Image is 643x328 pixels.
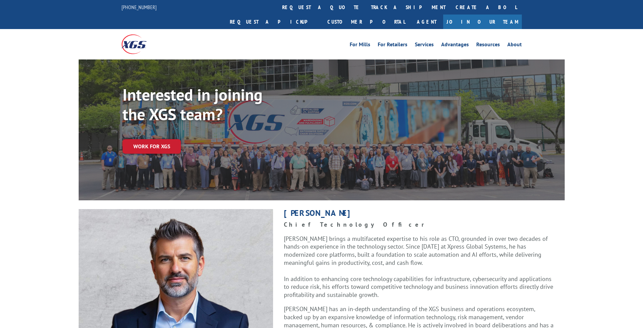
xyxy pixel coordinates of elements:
a: About [507,42,522,49]
a: Join Our Team [443,15,522,29]
span: [PERSON_NAME] brings a multifaceted expertise to his role as CTO, grounded in over two decades of... [284,235,548,267]
a: For Retailers [378,42,407,49]
a: Customer Portal [322,15,410,29]
h1: Interested in joining [123,86,325,106]
a: [PHONE_NUMBER] [122,4,157,10]
a: Request a pickup [225,15,322,29]
a: Services [415,42,434,49]
strong: Chief Technology Officer [284,221,434,228]
a: Advantages [441,42,469,49]
a: Work for XGS [123,139,181,154]
span: In addition to enhancing core technology capabilities for infrastructure, cybersecurity and appli... [284,275,553,299]
a: For Mills [350,42,370,49]
h1: the XGS team? [123,106,325,126]
a: Agent [410,15,443,29]
a: Resources [476,42,500,49]
h1: [PERSON_NAME] [284,209,554,221]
